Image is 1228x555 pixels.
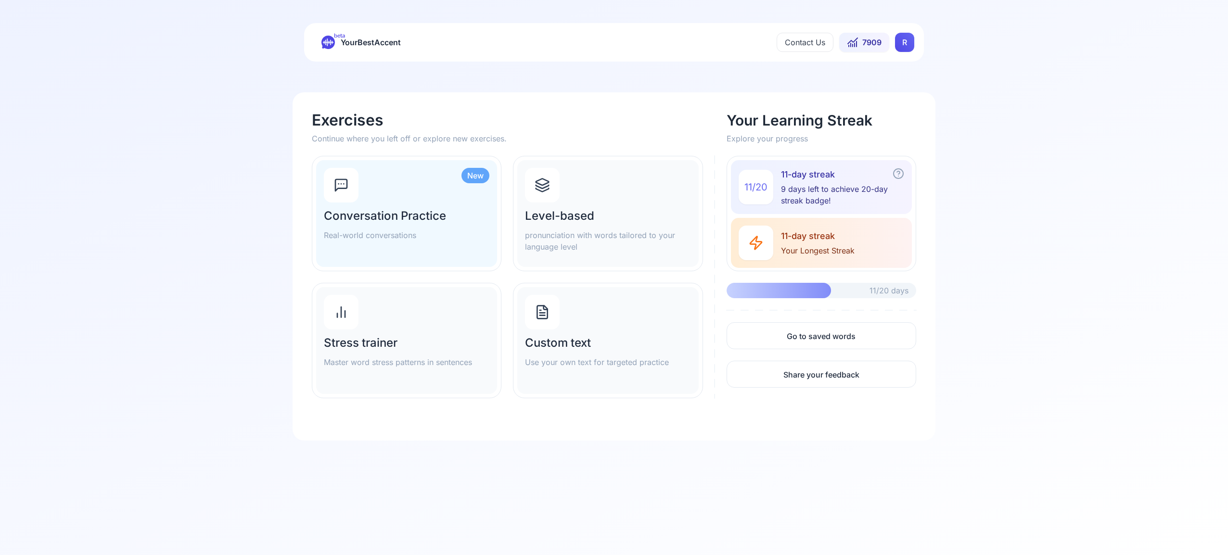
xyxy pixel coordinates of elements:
[312,156,501,271] a: NewConversation PracticeReal-world conversations
[513,156,703,271] a: Level-basedpronunciation with words tailored to your language level
[312,112,715,129] h1: Exercises
[334,32,345,39] span: beta
[727,112,916,129] h2: Your Learning Streak
[839,33,889,52] button: 7909
[727,361,916,388] a: Share your feedback
[324,356,489,368] p: Master word stress patterns in sentences
[895,33,914,52] button: RR
[525,356,691,368] p: Use your own text for targeted practice
[341,36,401,49] span: YourBestAccent
[525,229,691,252] p: pronunciation with words tailored to your language level
[312,133,715,144] p: Continue where you left off or explore new exercises.
[781,245,855,256] span: Your Longest Streak
[525,335,691,351] h2: Custom text
[870,285,908,296] span: 11/20 days
[777,33,833,52] button: Contact Us
[781,229,855,243] span: 11-day streak
[862,37,882,48] span: 7909
[525,208,691,224] h2: Level-based
[781,183,904,206] span: 9 days left to achieve 20-day streak badge!
[727,133,916,144] p: Explore your progress
[727,322,916,349] a: Go to saved words
[744,180,767,194] span: 11 / 20
[324,335,489,351] h2: Stress trainer
[781,168,904,181] span: 11-day streak
[461,168,489,183] div: New
[324,208,489,224] h2: Conversation Practice
[895,33,914,52] div: R
[324,229,489,241] p: Real-world conversations
[314,36,409,49] a: betaYourBestAccent
[312,283,501,398] a: Stress trainerMaster word stress patterns in sentences
[513,283,703,398] a: Custom textUse your own text for targeted practice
